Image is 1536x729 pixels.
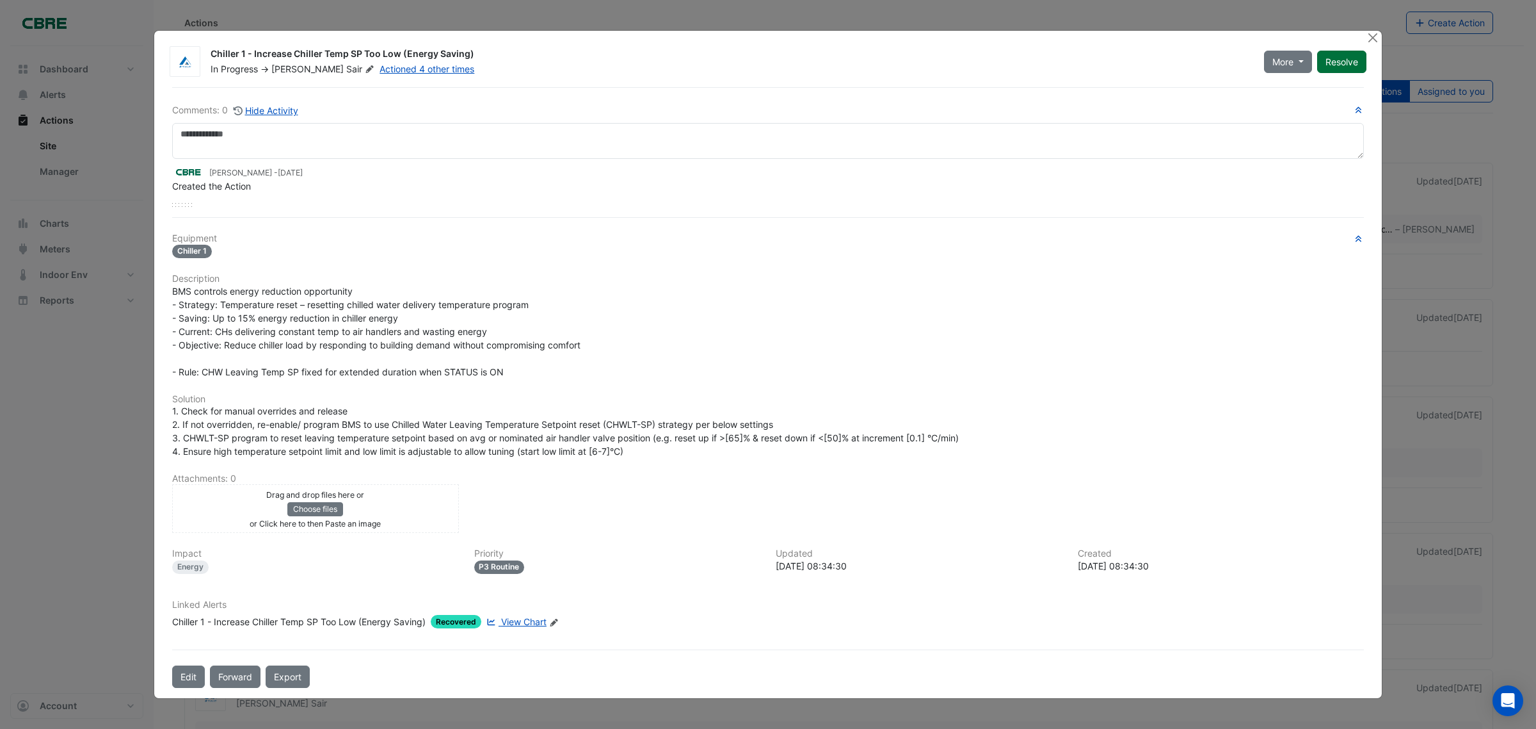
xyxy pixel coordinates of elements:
[1366,31,1379,44] button: Close
[172,286,580,377] span: BMS controls energy reduction opportunity - Strategy: Temperature reset – resetting chilled water...
[1492,685,1523,716] div: Open Intercom Messenger
[474,561,525,574] div: P3 Routine
[210,666,260,688] button: Forward
[1272,55,1293,69] span: More
[172,561,209,574] div: Energy
[211,47,1249,63] div: Chiller 1 - Increase Chiller Temp SP Too Low (Energy Saving)
[172,181,251,192] span: Created the Action
[266,490,364,500] small: Drag and drop files here or
[172,394,1364,405] h6: Solution
[209,167,303,179] small: [PERSON_NAME] -
[1078,559,1364,573] div: [DATE] 08:34:30
[474,548,761,559] h6: Priority
[172,548,459,559] h6: Impact
[172,473,1364,484] h6: Attachments: 0
[233,103,299,118] button: Hide Activity
[172,405,959,457] span: 1. Check for manual overrides and release 2. If not overridden, re-enable/ program BMS to use Chi...
[211,63,258,74] span: In Progress
[431,615,481,628] span: Recovered
[172,666,205,688] button: Edit
[271,63,344,74] span: [PERSON_NAME]
[172,615,426,628] div: Chiller 1 - Increase Chiller Temp SP Too Low (Energy Saving)
[170,56,200,69] img: Airmaster Australia
[172,274,1364,284] h6: Description
[346,63,377,76] span: Sair
[250,519,381,528] small: or Click here to then Paste an image
[380,63,474,74] a: Actioned 4 other times
[172,245,212,258] span: Chiller 1
[266,666,310,688] a: Export
[501,616,547,627] span: View Chart
[278,168,303,177] span: 2025-10-02 08:34:30
[549,618,559,627] fa-icon: Edit Linked Alerts
[1317,51,1366,73] button: Resolve
[776,548,1062,559] h6: Updated
[484,615,547,628] a: View Chart
[172,600,1364,610] h6: Linked Alerts
[172,103,299,118] div: Comments: 0
[260,63,269,74] span: ->
[172,165,204,179] img: CBRE Charter Hall
[1078,548,1364,559] h6: Created
[776,559,1062,573] div: [DATE] 08:34:30
[172,233,1364,244] h6: Equipment
[1264,51,1312,73] button: More
[287,502,343,516] button: Choose files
